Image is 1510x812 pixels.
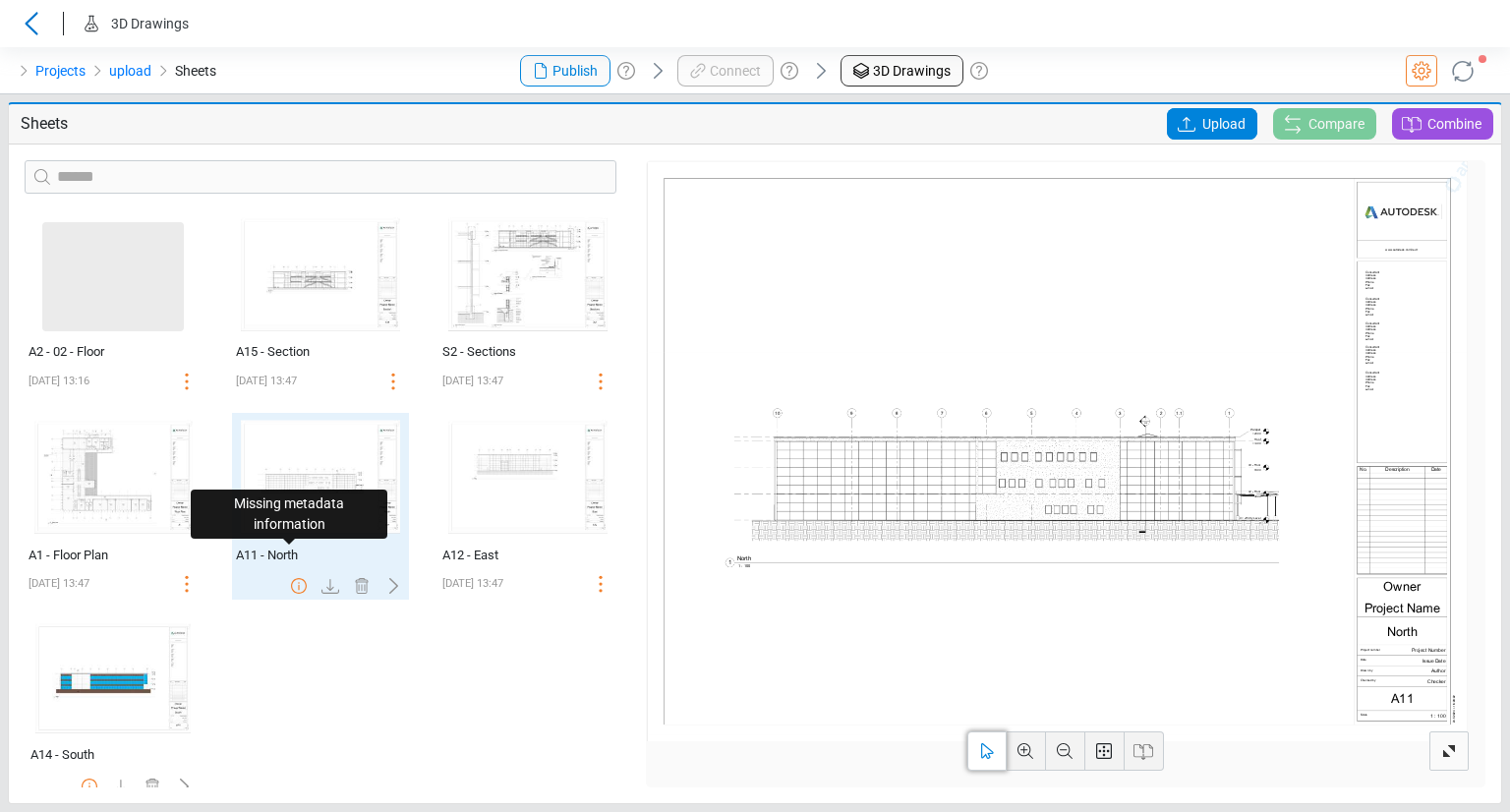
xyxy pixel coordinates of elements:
div: S2 - Sections [442,342,569,362]
p: 08/21/2025 13:47 [236,370,297,393]
p: 08/21/2025 13:47 [442,572,503,596]
div: A14 - South [30,745,154,765]
p: 08/21/2025 13:47 [29,572,89,596]
img: Sheet [233,413,408,542]
a: Combine [1392,108,1493,140]
div: Missing metadata information [191,490,387,539]
img: Sheet [440,209,615,338]
div: A15 - Section [236,342,363,362]
span: 3D Drawings [111,16,189,31]
div: A2 - 02 - Floor [29,342,155,362]
img: Sheet [27,413,202,542]
div: A12 - East [442,546,569,565]
a: Projects [35,59,86,83]
span: ‌ [42,222,184,331]
img: Sheet [28,615,199,741]
div: A11 - North [236,546,363,565]
span: Upload [1202,108,1246,140]
img: Sheet [233,209,408,338]
img: sheet [25,209,203,338]
img: Sheet [440,413,615,542]
a: upload [109,59,151,83]
p: 11/12/2024 13:16 [29,370,89,393]
a: 3D Drawings [841,55,963,87]
span: 3D Drawings [873,61,951,82]
p: 08/21/2025 13:47 [442,370,503,393]
div: A1 - Floor Plan [29,546,155,565]
span: Combine [1427,112,1481,136]
p: Sheets [21,112,499,136]
span: Sheets [175,59,216,83]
